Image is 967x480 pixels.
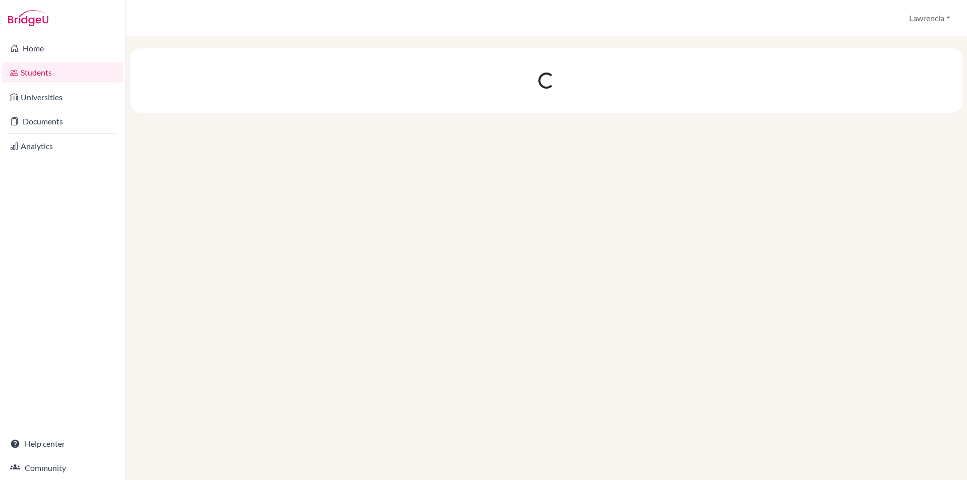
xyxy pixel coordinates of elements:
img: Bridge-U [8,10,48,26]
a: Universities [2,87,123,107]
a: Home [2,38,123,58]
a: Help center [2,434,123,454]
a: Documents [2,111,123,131]
button: Lawrencia [905,9,955,28]
a: Community [2,458,123,478]
a: Analytics [2,136,123,156]
a: Students [2,62,123,83]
